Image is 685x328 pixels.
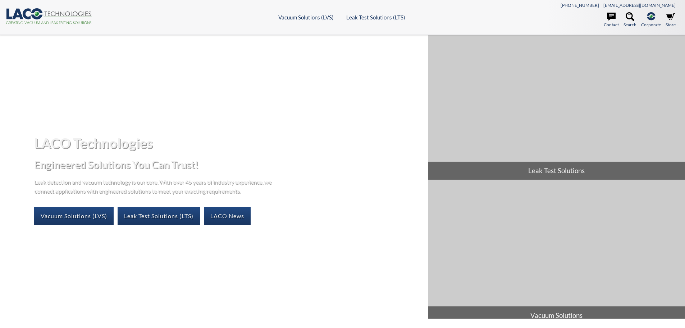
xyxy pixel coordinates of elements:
[604,12,619,28] a: Contact
[624,12,636,28] a: Search
[278,14,334,21] a: Vacuum Solutions (LVS)
[346,14,405,21] a: Leak Test Solutions (LTS)
[561,3,599,8] a: [PHONE_NUMBER]
[428,306,685,324] span: Vacuum Solutions
[428,162,685,180] span: Leak Test Solutions
[204,207,251,225] a: LACO News
[34,134,422,152] h1: LACO Technologies
[641,21,661,28] span: Corporate
[428,180,685,324] a: Vacuum Solutions
[34,207,114,225] a: Vacuum Solutions (LVS)
[603,3,676,8] a: [EMAIL_ADDRESS][DOMAIN_NAME]
[118,207,200,225] a: Leak Test Solutions (LTS)
[428,35,685,180] a: Leak Test Solutions
[34,177,275,196] p: Leak detection and vacuum technology is our core. With over 45 years of industry experience, we c...
[34,158,422,171] h2: Engineered Solutions You Can Trust!
[666,12,676,28] a: Store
